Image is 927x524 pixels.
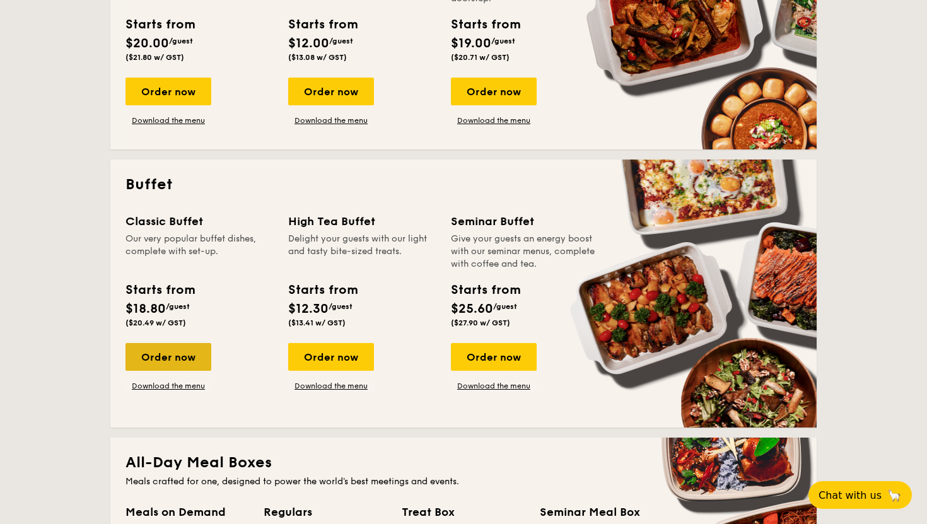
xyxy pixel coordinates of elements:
[808,481,912,509] button: Chat with us🦙
[125,381,211,391] a: Download the menu
[288,301,329,317] span: $12.30
[540,503,663,521] div: Seminar Meal Box
[288,213,436,230] div: High Tea Buffet
[125,115,211,125] a: Download the menu
[264,503,387,521] div: Regulars
[125,233,273,271] div: Our very popular buffet dishes, complete with set-up.
[169,37,193,45] span: /guest
[125,318,186,327] span: ($20.49 w/ GST)
[329,37,353,45] span: /guest
[125,503,248,521] div: Meals on Demand
[451,381,537,391] a: Download the menu
[451,36,491,51] span: $19.00
[451,53,510,62] span: ($20.71 w/ GST)
[887,488,902,503] span: 🦙
[125,475,802,488] div: Meals crafted for one, designed to power the world's best meetings and events.
[125,343,211,371] div: Order now
[491,37,515,45] span: /guest
[166,302,190,311] span: /guest
[288,318,346,327] span: ($13.41 w/ GST)
[125,15,194,34] div: Starts from
[402,503,525,521] div: Treat Box
[329,302,353,311] span: /guest
[451,115,537,125] a: Download the menu
[288,36,329,51] span: $12.00
[451,281,520,300] div: Starts from
[125,301,166,317] span: $18.80
[288,233,436,271] div: Delight your guests with our light and tasty bite-sized treats.
[125,213,273,230] div: Classic Buffet
[451,343,537,371] div: Order now
[125,78,211,105] div: Order now
[819,489,882,501] span: Chat with us
[451,318,510,327] span: ($27.90 w/ GST)
[451,233,598,271] div: Give your guests an energy boost with our seminar menus, complete with coffee and tea.
[125,281,194,300] div: Starts from
[288,78,374,105] div: Order now
[288,15,357,34] div: Starts from
[451,301,493,317] span: $25.60
[451,213,598,230] div: Seminar Buffet
[288,281,357,300] div: Starts from
[451,15,520,34] div: Starts from
[125,453,802,473] h2: All-Day Meal Boxes
[288,115,374,125] a: Download the menu
[288,53,347,62] span: ($13.08 w/ GST)
[125,53,184,62] span: ($21.80 w/ GST)
[451,78,537,105] div: Order now
[288,381,374,391] a: Download the menu
[125,175,802,195] h2: Buffet
[125,36,169,51] span: $20.00
[288,343,374,371] div: Order now
[493,302,517,311] span: /guest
